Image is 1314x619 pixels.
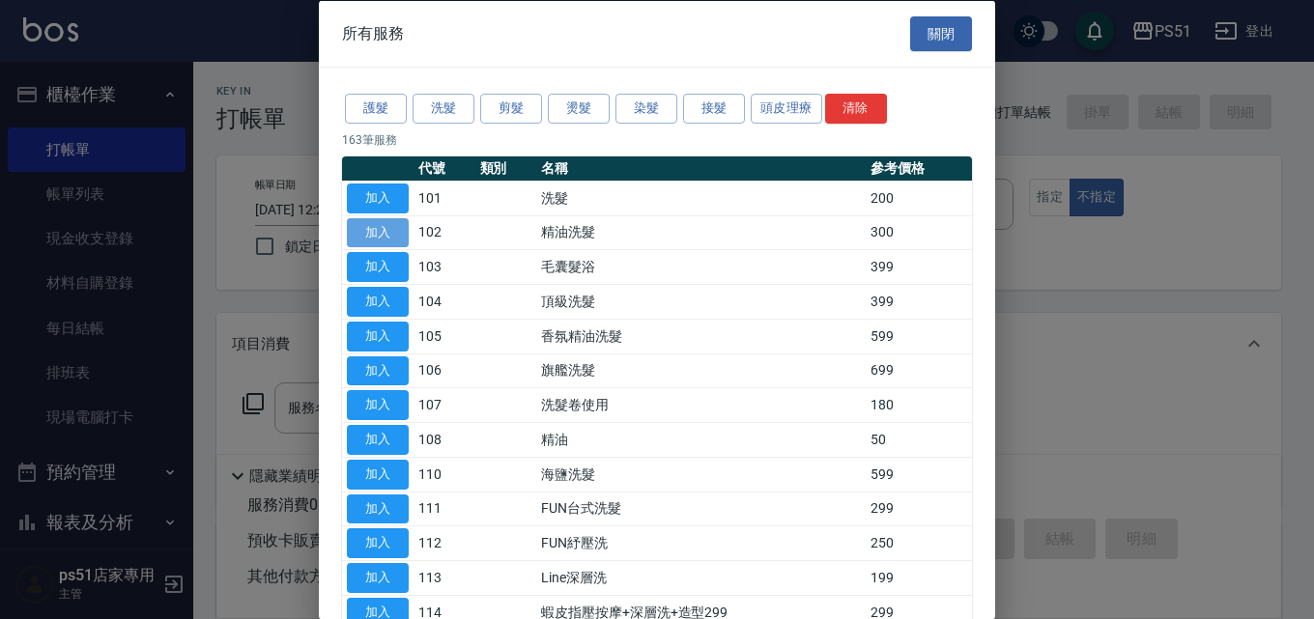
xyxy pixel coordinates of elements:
[414,492,475,526] td: 111
[414,353,475,388] td: 106
[347,321,409,351] button: 加入
[866,353,972,388] td: 699
[548,94,610,124] button: 燙髮
[414,155,475,181] th: 代號
[866,387,972,422] td: 180
[536,155,866,181] th: 名稱
[536,560,866,595] td: Line深層洗
[825,94,887,124] button: 清除
[536,492,866,526] td: FUN台式洗髮
[536,249,866,284] td: 毛囊髮浴
[475,155,537,181] th: 類別
[866,249,972,284] td: 399
[413,94,474,124] button: 洗髮
[866,525,972,560] td: 250
[536,215,866,250] td: 精油洗髮
[347,217,409,247] button: 加入
[414,525,475,560] td: 112
[347,563,409,593] button: 加入
[347,390,409,420] button: 加入
[347,528,409,558] button: 加入
[683,94,745,124] button: 接髮
[615,94,677,124] button: 染髮
[414,457,475,492] td: 110
[866,492,972,526] td: 299
[414,284,475,319] td: 104
[347,493,409,523] button: 加入
[866,457,972,492] td: 599
[536,353,866,388] td: 旗艦洗髮
[866,155,972,181] th: 參考價格
[866,284,972,319] td: 399
[866,422,972,457] td: 50
[480,94,542,124] button: 剪髮
[414,560,475,595] td: 113
[414,249,475,284] td: 103
[866,215,972,250] td: 300
[414,215,475,250] td: 102
[345,94,407,124] button: 護髮
[866,560,972,595] td: 199
[751,94,822,124] button: 頭皮理療
[536,284,866,319] td: 頂級洗髮
[414,319,475,353] td: 105
[347,459,409,489] button: 加入
[866,319,972,353] td: 599
[910,15,972,51] button: 關閉
[536,387,866,422] td: 洗髮卷使用
[414,387,475,422] td: 107
[536,181,866,215] td: 洗髮
[536,457,866,492] td: 海鹽洗髮
[414,181,475,215] td: 101
[342,130,972,148] p: 163 筆服務
[347,425,409,455] button: 加入
[347,252,409,282] button: 加入
[347,355,409,385] button: 加入
[536,319,866,353] td: 香氛精油洗髮
[414,422,475,457] td: 108
[342,23,404,42] span: 所有服務
[347,183,409,212] button: 加入
[536,525,866,560] td: FUN紓壓洗
[536,422,866,457] td: 精油
[347,287,409,317] button: 加入
[866,181,972,215] td: 200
